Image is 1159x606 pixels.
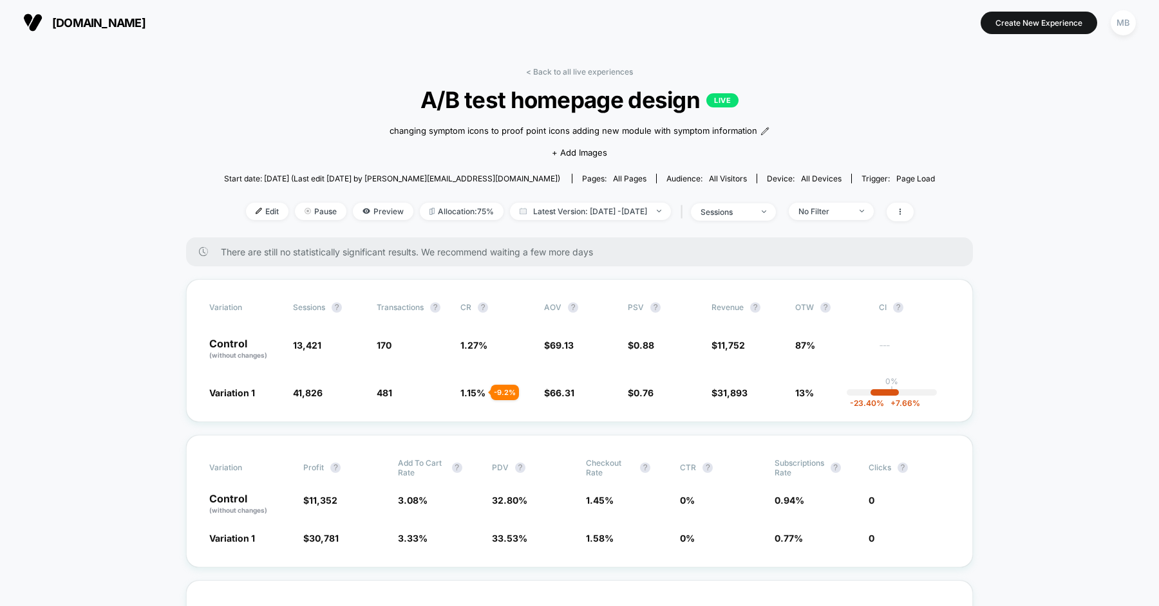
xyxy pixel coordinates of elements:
[680,463,696,472] span: CTR
[628,340,654,351] span: $
[303,463,324,472] span: Profit
[801,174,842,183] span: all devices
[717,340,745,351] span: 11,752
[775,458,824,477] span: Subscriptions Rate
[628,387,654,398] span: $
[550,340,574,351] span: 69.13
[552,147,607,158] span: + Add Images
[510,203,671,220] span: Latest Version: [DATE] - [DATE]
[353,203,413,220] span: Preview
[390,125,757,138] span: changing symptom icons to proof point icons adding new module with symptom information
[429,208,435,215] img: rebalance
[293,387,323,398] span: 41,826
[19,12,149,33] button: [DOMAIN_NAME]
[650,302,661,313] button: ?
[657,210,661,212] img: end
[582,174,646,183] div: Pages:
[568,302,578,313] button: ?
[981,12,1097,34] button: Create New Experience
[309,495,337,506] span: 11,352
[332,302,342,313] button: ?
[586,495,614,506] span: 1.45 %
[550,387,574,398] span: 66.31
[706,93,739,107] p: LIVE
[305,208,311,214] img: end
[711,340,745,351] span: $
[209,533,255,544] span: Variation 1
[885,376,898,386] p: 0%
[420,203,504,220] span: Allocation: 75%
[221,246,947,257] span: There are still no statistically significant results. We recommend waiting a few more days
[711,387,748,398] span: $
[831,463,841,473] button: ?
[850,398,884,408] span: -23.40 %
[680,533,695,544] span: 0 %
[820,302,831,313] button: ?
[869,463,891,472] span: Clicks
[209,351,267,359] span: (without changes)
[224,174,560,183] span: Start date: [DATE] (Last edit [DATE] by [PERSON_NAME][EMAIL_ADDRESS][DOMAIN_NAME])
[209,506,267,514] span: (without changes)
[795,387,814,398] span: 13%
[430,302,440,313] button: ?
[492,495,527,506] span: 32.80 %
[515,463,525,473] button: ?
[330,463,341,473] button: ?
[491,385,519,400] div: - 9.2 %
[303,495,337,506] span: $
[701,207,752,217] div: sessions
[711,302,744,312] span: Revenue
[884,398,920,408] span: 7.66 %
[640,463,650,473] button: ?
[544,340,574,351] span: $
[398,458,446,477] span: Add To Cart Rate
[762,210,766,213] img: end
[862,174,935,183] div: Trigger:
[209,338,280,360] p: Control
[246,203,288,220] span: Edit
[460,387,485,398] span: 1.15 %
[398,495,428,506] span: 3.08 %
[520,208,527,214] img: calendar
[680,495,695,506] span: 0 %
[209,493,290,515] p: Control
[259,86,899,113] span: A/B test homepage design
[890,386,893,396] p: |
[460,340,487,351] span: 1.27 %
[613,174,646,183] span: all pages
[798,207,850,216] div: No Filter
[586,533,614,544] span: 1.58 %
[526,67,633,77] a: < Back to all live experiences
[256,208,262,214] img: edit
[750,302,760,313] button: ?
[377,340,391,351] span: 170
[634,387,654,398] span: 0.76
[586,458,634,477] span: Checkout Rate
[478,302,488,313] button: ?
[702,463,713,473] button: ?
[377,387,392,398] span: 481
[869,495,874,506] span: 0
[377,302,424,312] span: Transactions
[209,458,280,477] span: Variation
[309,533,339,544] span: 30,781
[23,13,42,32] img: Visually logo
[544,302,561,312] span: AOV
[795,340,815,351] span: 87%
[628,302,644,312] span: PSV
[860,210,864,212] img: end
[209,302,280,313] span: Variation
[775,495,804,506] span: 0.94 %
[757,174,851,183] span: Device:
[1111,10,1136,35] div: MB
[293,340,321,351] span: 13,421
[460,302,471,312] span: CR
[795,302,866,313] span: OTW
[544,387,574,398] span: $
[634,340,654,351] span: 0.88
[879,302,950,313] span: CI
[492,463,509,472] span: PDV
[492,533,527,544] span: 33.53 %
[452,463,462,473] button: ?
[677,203,691,221] span: |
